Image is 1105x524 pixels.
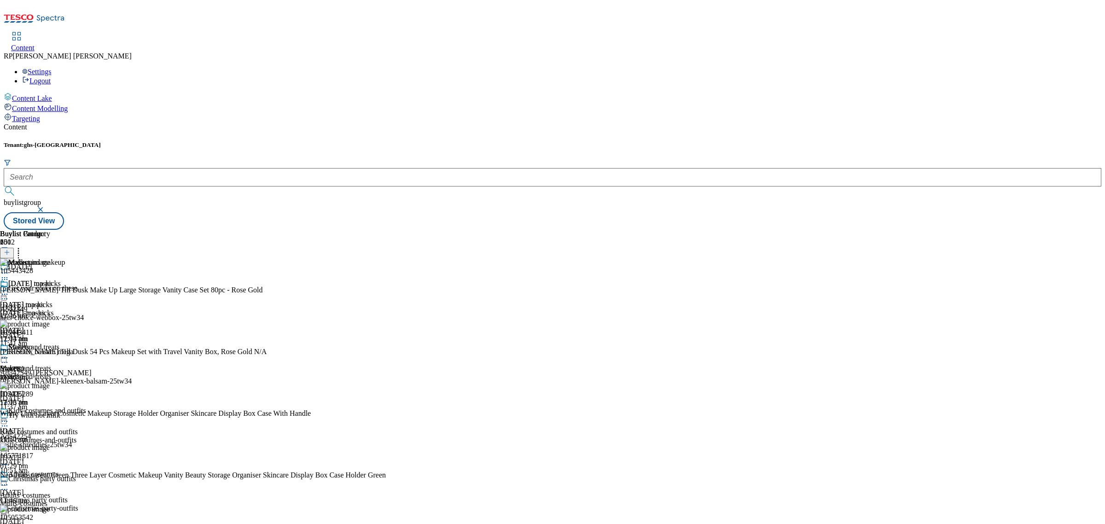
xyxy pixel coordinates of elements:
span: Content [11,44,35,52]
span: Targeting [12,115,40,122]
a: Logout [22,77,51,85]
svg: Search Filters [4,159,11,166]
a: Targeting [4,113,1101,123]
a: Content Lake [4,93,1101,103]
span: RP [4,52,13,60]
a: Settings [22,68,52,76]
span: Content Lake [12,94,52,102]
span: buylistgroup [4,198,41,206]
input: Search [4,168,1101,186]
div: Content [4,123,1101,131]
h5: Tenant: [4,141,1101,149]
span: ghs-[GEOGRAPHIC_DATA] [24,141,101,148]
button: Stored View [4,212,64,230]
span: [PERSON_NAME] [PERSON_NAME] [13,52,132,60]
a: Content Modelling [4,103,1101,113]
span: Content Modelling [12,105,68,112]
a: Content [11,33,35,52]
